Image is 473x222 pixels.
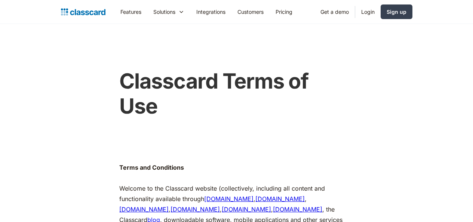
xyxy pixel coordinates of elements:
[190,3,231,20] a: Integrations
[204,195,254,203] a: [DOMAIN_NAME]
[119,69,346,119] h1: Classcard Terms of Use
[147,3,190,20] div: Solutions
[273,206,322,213] a: [DOMAIN_NAME]
[381,4,412,19] a: Sign up
[119,164,184,171] strong: Terms and Conditions
[153,8,175,16] div: Solutions
[171,206,220,213] a: [DOMAIN_NAME]
[270,3,298,20] a: Pricing
[61,7,105,17] a: home
[255,195,305,203] a: [DOMAIN_NAME]
[387,8,406,16] div: Sign up
[114,3,147,20] a: Features
[222,206,271,213] a: [DOMAIN_NAME]
[119,206,169,213] a: [DOMAIN_NAME]
[314,3,355,20] a: Get a demo
[355,3,381,20] a: Login
[231,3,270,20] a: Customers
